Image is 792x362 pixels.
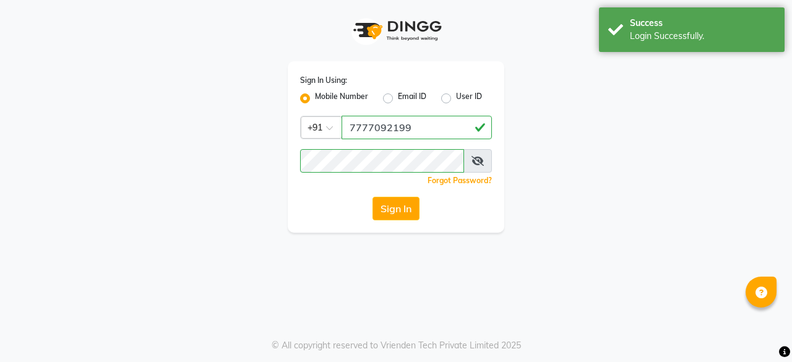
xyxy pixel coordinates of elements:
label: User ID [456,91,482,106]
img: logo1.svg [346,12,445,49]
div: Login Successfully. [630,30,775,43]
div: Success [630,17,775,30]
iframe: chat widget [740,312,780,350]
a: Forgot Password? [428,176,492,185]
input: Username [300,149,464,173]
label: Mobile Number [315,91,368,106]
label: Email ID [398,91,426,106]
button: Sign In [372,197,420,220]
input: Username [342,116,492,139]
label: Sign In Using: [300,75,347,86]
